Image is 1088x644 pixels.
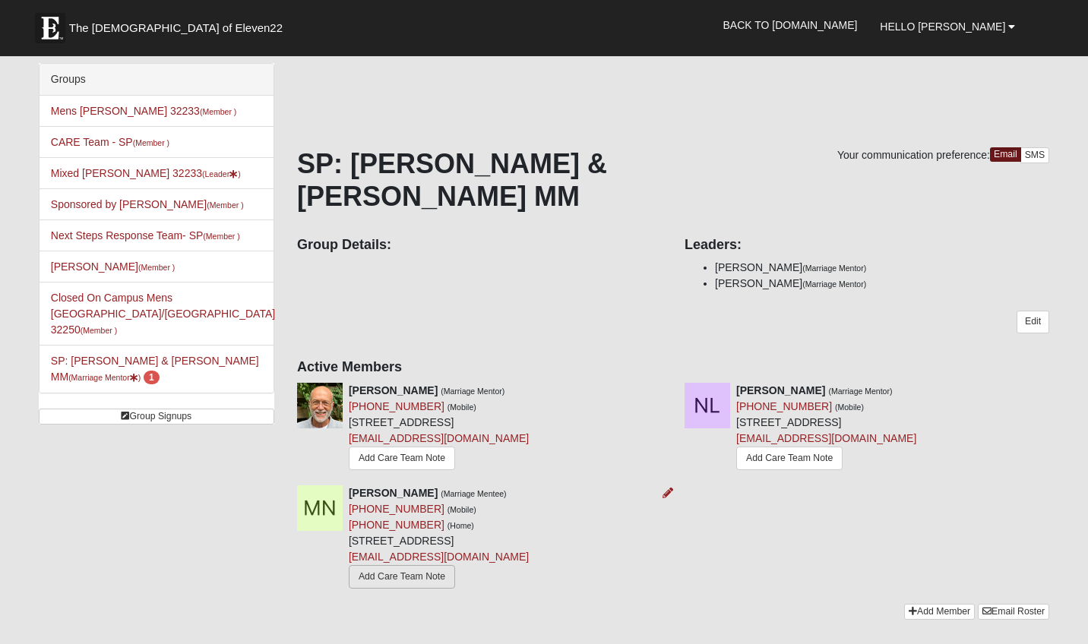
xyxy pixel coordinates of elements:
[441,489,506,498] small: (Marriage Mentee)
[297,237,662,254] h4: Group Details:
[978,604,1049,620] a: Email Roster
[349,487,438,499] strong: [PERSON_NAME]
[828,387,892,396] small: (Marriage Mentor)
[715,260,1049,276] li: [PERSON_NAME]
[802,264,866,273] small: (Marriage Mentor)
[51,260,176,273] a: [PERSON_NAME](Member )
[39,409,274,425] a: Group Signups
[27,5,331,43] a: The [DEMOGRAPHIC_DATA] of Eleven22
[51,198,244,210] a: Sponsored by [PERSON_NAME](Member )
[448,521,474,530] small: (Home)
[441,387,504,396] small: (Marriage Mentor)
[349,400,444,412] a: [PHONE_NUMBER]
[349,447,455,470] a: Add Care Team Note
[448,402,476,412] small: (Mobile)
[51,167,241,179] a: Mixed [PERSON_NAME] 32233(Leader)
[200,107,236,116] small: (Member )
[349,503,444,515] a: [PHONE_NUMBER]
[203,232,239,241] small: (Member )
[138,263,175,272] small: (Member )
[297,359,1049,376] h4: Active Members
[880,21,1005,33] span: Hello [PERSON_NAME]
[736,447,843,470] a: Add Care Team Note
[51,136,169,148] a: CARE Team - SP(Member )
[349,432,529,444] a: [EMAIL_ADDRESS][DOMAIN_NAME]
[802,279,866,289] small: (Marriage Mentor)
[736,432,916,444] a: [EMAIL_ADDRESS][DOMAIN_NAME]
[1017,311,1049,333] a: Edit
[1020,147,1050,163] a: SMS
[349,383,529,474] div: [STREET_ADDRESS]
[868,8,1026,46] a: Hello [PERSON_NAME]
[685,237,1049,254] h4: Leaders:
[837,149,990,161] span: Your communication preference:
[69,21,283,36] span: The [DEMOGRAPHIC_DATA] of Eleven22
[715,276,1049,292] li: [PERSON_NAME]
[68,373,141,382] small: (Marriage Mentor )
[297,147,1049,213] h1: SP: [PERSON_NAME] & [PERSON_NAME] MM
[448,505,476,514] small: (Mobile)
[35,13,65,43] img: Eleven22 logo
[51,355,259,383] a: SP: [PERSON_NAME] & [PERSON_NAME] MM(Marriage Mentor) 1
[349,519,444,531] a: [PHONE_NUMBER]
[144,371,160,384] span: number of pending members
[349,485,529,592] div: [STREET_ADDRESS]
[51,105,237,117] a: Mens [PERSON_NAME] 32233(Member )
[349,551,529,563] a: [EMAIL_ADDRESS][DOMAIN_NAME]
[904,604,975,620] a: Add Member
[349,384,438,396] strong: [PERSON_NAME]
[202,169,241,178] small: (Leader )
[51,229,240,241] a: Next Steps Response Team- SP(Member )
[835,402,864,412] small: (Mobile)
[990,147,1021,162] a: Email
[40,64,274,96] div: Groups
[736,383,916,474] div: [STREET_ADDRESS]
[81,326,117,335] small: (Member )
[349,565,455,589] a: Add Care Team Note
[51,292,275,336] a: Closed On Campus Mens [GEOGRAPHIC_DATA]/[GEOGRAPHIC_DATA] 32250(Member )
[207,200,243,210] small: (Member )
[736,400,832,412] a: [PHONE_NUMBER]
[736,384,825,396] strong: [PERSON_NAME]
[712,6,869,44] a: Back to [DOMAIN_NAME]
[133,138,169,147] small: (Member )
